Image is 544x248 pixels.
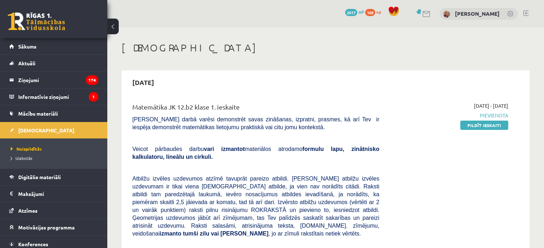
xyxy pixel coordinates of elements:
[18,88,98,105] legend: Informatīvie ziņojumi
[18,186,98,202] legend: Maksājumi
[9,122,98,138] a: [DEMOGRAPHIC_DATA]
[9,169,98,185] a: Digitālie materiāli
[390,112,508,119] span: Pievienota
[11,146,42,152] span: Neizpildītās
[132,102,379,115] div: Matemātika JK 12.b2 klase 1. ieskaite
[376,9,381,15] span: xp
[89,92,98,102] i: 1
[11,146,100,152] a: Neizpildītās
[18,241,48,247] span: Konferences
[86,75,98,85] i: 174
[204,146,245,152] b: vari izmantot
[9,202,98,219] a: Atzīmes
[11,155,100,161] a: Izlabotās
[18,224,75,231] span: Motivācijas programma
[132,146,379,160] b: formulu lapu, zinātnisko kalkulatoru, lineālu un cirkuli.
[183,231,268,237] b: tumši zilu vai [PERSON_NAME]
[9,105,98,122] a: Mācību materiāli
[18,207,38,214] span: Atzīmes
[125,74,161,91] h2: [DATE]
[132,146,379,160] span: Veicot pārbaudes darbu materiālos atrodamo
[132,176,379,237] span: Atbilžu izvēles uzdevumos atzīmē tavuprāt pareizo atbildi. [PERSON_NAME] atbilžu izvēles uzdevuma...
[365,9,384,15] a: 168 xp
[9,219,98,236] a: Motivācijas programma
[474,102,508,110] span: [DATE] - [DATE]
[443,11,450,18] img: Sofija Losāne
[122,42,530,54] h1: [DEMOGRAPHIC_DATA]
[18,110,58,117] span: Mācību materiāli
[18,60,35,66] span: Aktuāli
[460,121,508,130] a: Pildīt ieskaiti
[9,186,98,202] a: Maksājumi
[18,43,36,50] span: Sākums
[160,231,181,237] b: izmanto
[18,127,74,133] span: [DEMOGRAPHIC_DATA]
[8,12,65,30] a: Rīgas 1. Tālmācības vidusskola
[9,88,98,105] a: Informatīvie ziņojumi1
[9,72,98,88] a: Ziņojumi174
[9,38,98,55] a: Sākums
[132,116,379,130] span: [PERSON_NAME] darbā varēsi demonstrēt savas zināšanas, izpratni, prasmes, kā arī Tev ir iespēja d...
[358,9,364,15] span: mP
[11,155,32,161] span: Izlabotās
[18,174,61,180] span: Digitālie materiāli
[345,9,364,15] a: 2617 mP
[18,72,98,88] legend: Ziņojumi
[455,10,500,17] a: [PERSON_NAME]
[365,9,375,16] span: 168
[345,9,357,16] span: 2617
[9,55,98,71] a: Aktuāli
